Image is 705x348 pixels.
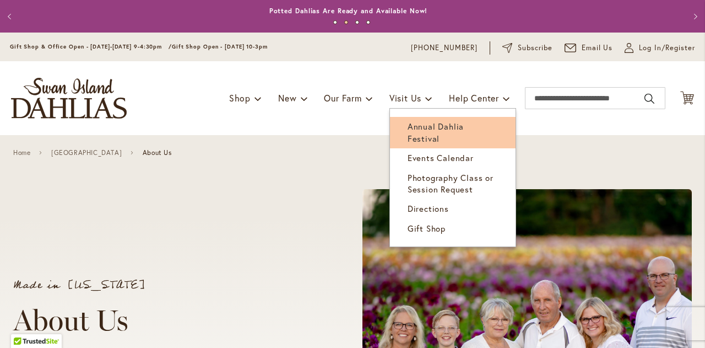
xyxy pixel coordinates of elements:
[172,43,268,50] span: Gift Shop Open - [DATE] 10-3pm
[389,92,421,104] span: Visit Us
[355,20,359,24] button: 3 of 4
[449,92,499,104] span: Help Center
[582,42,613,53] span: Email Us
[229,92,251,104] span: Shop
[366,20,370,24] button: 4 of 4
[344,20,348,24] button: 2 of 4
[11,78,127,119] a: store logo
[51,149,122,157] a: [GEOGRAPHIC_DATA]
[411,42,478,53] a: [PHONE_NUMBER]
[13,149,30,157] a: Home
[13,280,321,291] p: Made in [US_STATE]
[408,172,493,195] span: Photography Class or Session Request
[408,152,474,163] span: Events Calendar
[278,92,296,104] span: New
[324,92,361,104] span: Our Farm
[10,43,172,50] span: Gift Shop & Office Open - [DATE]-[DATE] 9-4:30pm /
[143,149,172,157] span: About Us
[408,203,449,214] span: Directions
[269,7,428,15] a: Potted Dahlias Are Ready and Available Now!
[683,6,705,28] button: Next
[639,42,695,53] span: Log In/Register
[408,121,464,143] span: Annual Dahlia Festival
[625,42,695,53] a: Log In/Register
[518,42,552,53] span: Subscribe
[13,304,321,337] h1: About Us
[502,42,552,53] a: Subscribe
[565,42,613,53] a: Email Us
[333,20,337,24] button: 1 of 4
[408,223,446,234] span: Gift Shop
